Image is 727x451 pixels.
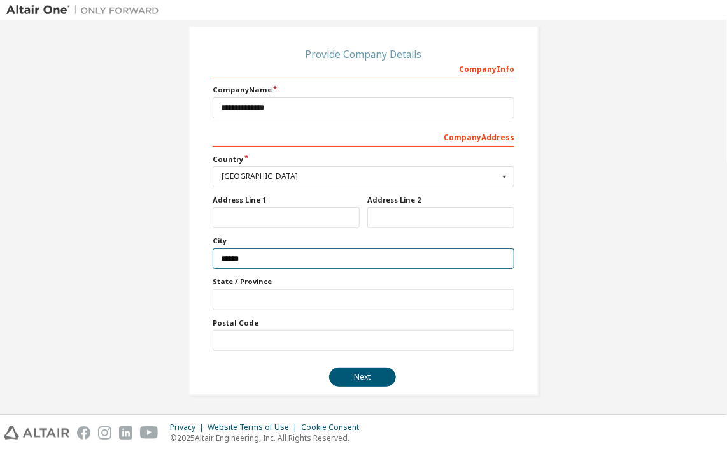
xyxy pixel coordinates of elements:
p: © 2025 Altair Engineering, Inc. All Rights Reserved. [170,433,367,443]
label: City [213,236,514,246]
label: Address Line 2 [367,195,514,205]
img: linkedin.svg [119,426,132,440]
img: instagram.svg [98,426,111,440]
div: Provide Company Details [213,50,514,58]
button: Next [329,368,396,387]
img: facebook.svg [77,426,90,440]
label: State / Province [213,276,514,287]
img: youtube.svg [140,426,159,440]
label: Country [213,154,514,164]
label: Address Line 1 [213,195,360,205]
img: Altair One [6,4,166,17]
div: Website Terms of Use [208,422,301,433]
label: Company Name [213,85,514,95]
label: Postal Code [213,318,514,328]
div: [GEOGRAPHIC_DATA] [222,173,498,180]
div: Company Address [213,126,514,147]
div: Cookie Consent [301,422,367,433]
div: Privacy [170,422,208,433]
div: Company Info [213,58,514,78]
img: altair_logo.svg [4,426,69,440]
